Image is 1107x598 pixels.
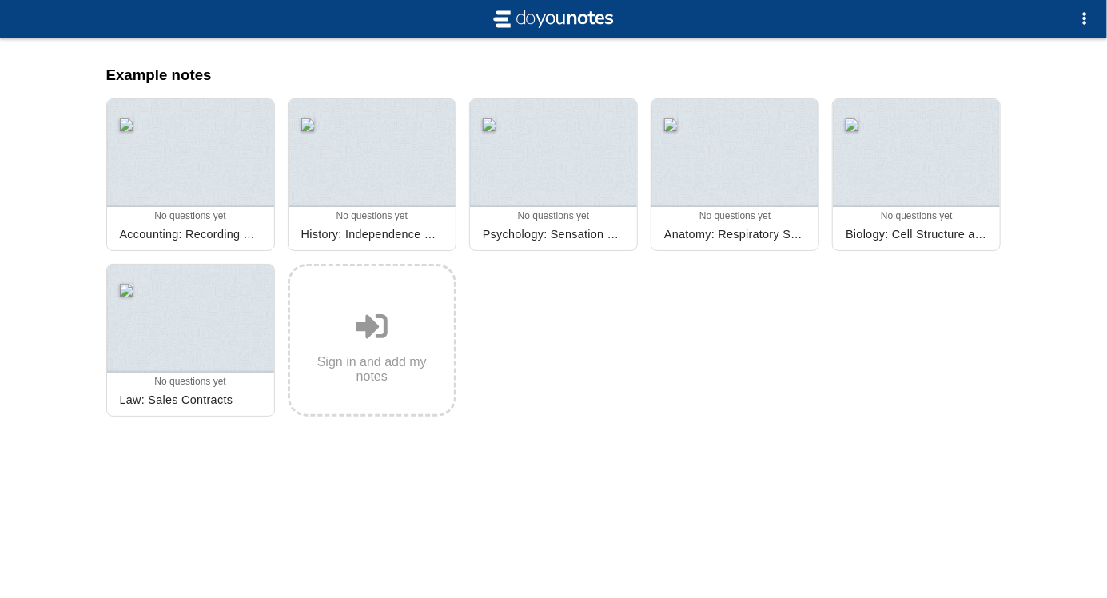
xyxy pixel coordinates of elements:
div: Anatomy: Respiratory System [658,221,812,247]
span: Sign in and add my notes [303,355,441,384]
span: No questions yet [699,210,771,221]
span: No questions yet [154,210,225,221]
span: No questions yet [518,210,589,221]
span: No questions yet [881,210,952,221]
a: No questions yetLaw: Sales Contracts [106,264,275,417]
a: No questions yetPsychology: Sensation and Perception [469,98,638,251]
div: Biology: Cell Structure and Function [839,221,994,247]
a: No questions yetHistory: Independence War of America [288,98,456,251]
img: svg+xml;base64,CiAgICAgIDxzdmcgdmlld0JveD0iLTIgLTIgMjAgNCIgeG1sbnM9Imh0dHA6Ly93d3cudzMub3JnLzIwMD... [490,6,618,32]
a: No questions yetBiology: Cell Structure and Function [832,98,1001,251]
div: Law: Sales Contracts [113,387,268,413]
button: Options [1069,3,1101,35]
div: History: Independence War of America [295,221,449,247]
span: No questions yet [154,376,225,387]
a: Sign in and add my notes [288,264,456,417]
a: No questions yetAccounting: Recording Transactions [106,98,275,251]
div: Accounting: Recording Transactions [113,221,268,247]
a: No questions yetAnatomy: Respiratory System [651,98,819,251]
span: No questions yet [336,210,408,221]
div: Psychology: Sensation and Perception [476,221,631,247]
h3: Example notes [106,66,1001,84]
